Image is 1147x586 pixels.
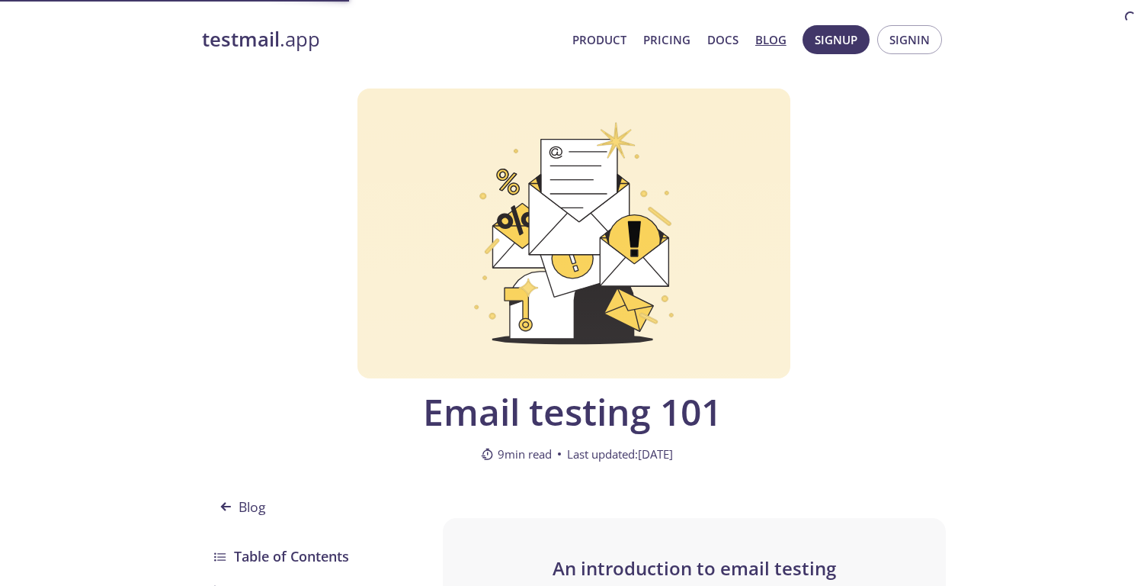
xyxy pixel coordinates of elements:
[889,30,930,50] span: Signin
[214,492,275,521] span: Blog
[234,546,349,567] h3: Table of Contents
[481,445,552,463] span: 9 min read
[553,555,836,581] span: An introduction to email testing
[202,26,280,53] strong: testmail
[877,25,942,54] button: Signin
[202,27,560,53] a: testmail.app
[815,30,857,50] span: Signup
[707,30,739,50] a: Docs
[572,30,626,50] a: Product
[803,25,870,54] button: Signup
[643,30,690,50] a: Pricing
[214,471,396,527] a: Blog
[567,445,673,463] span: Last updated: [DATE]
[312,391,833,433] span: Email testing 101
[755,30,787,50] a: Blog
